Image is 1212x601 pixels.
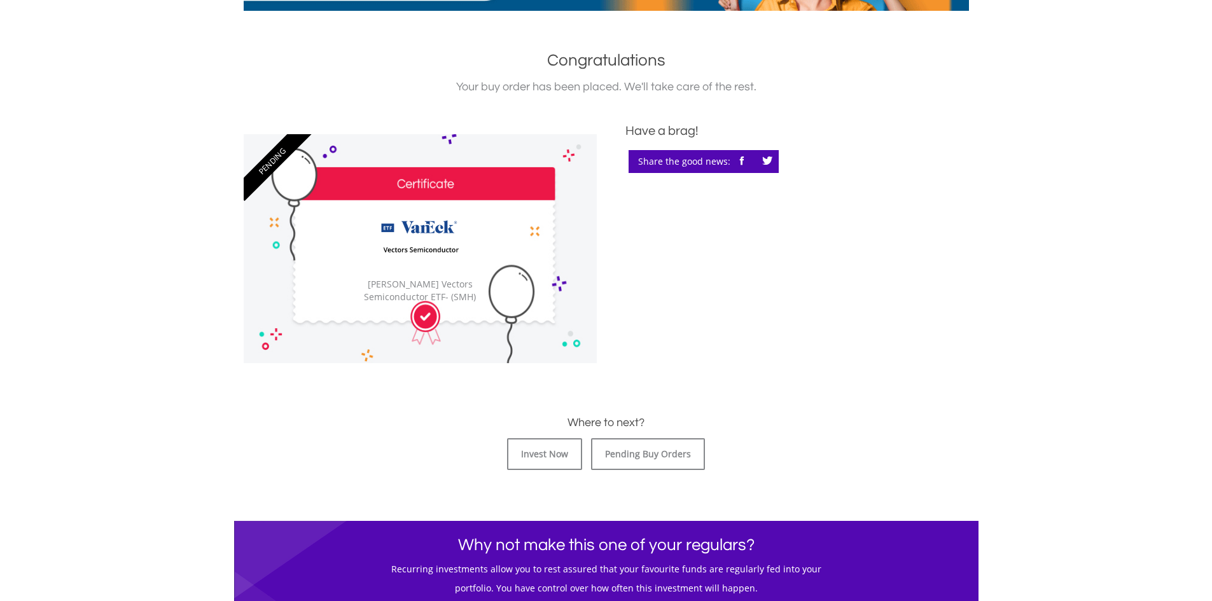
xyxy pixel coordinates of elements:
div: Share the good news: [629,150,779,173]
span: - (SMH) [445,291,476,303]
a: Pending Buy Orders [591,438,705,470]
div: Have a brag! [625,121,969,141]
div: Your buy order has been placed. We'll take care of the rest. [244,78,969,96]
a: Invest Now [507,438,582,470]
div: [PERSON_NAME] Vectors Semiconductor ETF [358,278,482,303]
h5: portfolio. You have control over how often this investment will happen. [244,582,969,595]
h3: Where to next? [244,414,969,432]
h1: Why not make this one of your regulars? [244,534,969,556]
h5: Recurring investments allow you to rest assured that your favourite funds are regularly fed into ... [244,563,969,576]
img: EQU.US.SMH.png [373,207,466,272]
h1: Congratulations [244,49,969,72]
